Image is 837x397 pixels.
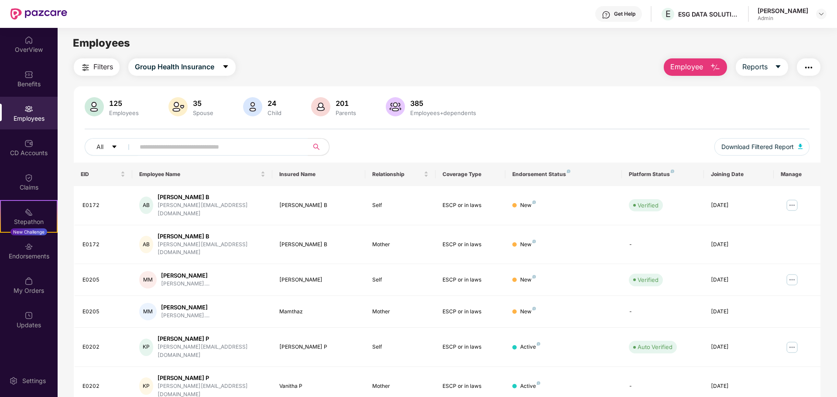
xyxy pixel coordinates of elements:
div: Platform Status [629,171,696,178]
div: [PERSON_NAME] P [158,374,265,382]
div: Verified [638,201,659,210]
div: Active [520,382,540,390]
div: ESG DATA SOLUTIONS PRIVATE LIMITED [678,10,739,18]
div: Employees [107,109,141,116]
button: search [308,138,329,156]
th: Relationship [365,163,435,186]
div: New Challenge [10,228,47,235]
div: [PERSON_NAME] [279,276,359,284]
img: svg+xml;base64,PHN2ZyBpZD0iQ2xhaW0iIHhtbG5zPSJodHRwOi8vd3d3LnczLm9yZy8yMDAwL3N2ZyIgd2lkdGg9IjIwIi... [24,173,33,182]
div: [DATE] [711,343,767,351]
img: svg+xml;base64,PHN2ZyBpZD0iRW5kb3JzZW1lbnRzIiB4bWxucz0iaHR0cDovL3d3dy53My5vcmcvMjAwMC9zdmciIHdpZH... [24,242,33,251]
div: [PERSON_NAME].... [161,312,209,320]
th: Joining Date [704,163,774,186]
button: Group Health Insurancecaret-down [128,58,236,76]
th: Coverage Type [436,163,505,186]
img: svg+xml;base64,PHN2ZyBpZD0iRW1wbG95ZWVzIiB4bWxucz0iaHR0cDovL3d3dy53My5vcmcvMjAwMC9zdmciIHdpZHRoPS... [24,105,33,113]
img: svg+xml;base64,PHN2ZyB4bWxucz0iaHR0cDovL3d3dy53My5vcmcvMjAwMC9zdmciIHdpZHRoPSIyNCIgaGVpZ2h0PSIyNC... [80,62,91,73]
div: [PERSON_NAME] [161,271,209,280]
div: [DATE] [711,241,767,249]
img: svg+xml;base64,PHN2ZyB4bWxucz0iaHR0cDovL3d3dy53My5vcmcvMjAwMC9zdmciIHhtbG5zOnhsaW5rPSJodHRwOi8vd3... [168,97,188,116]
img: manageButton [785,340,799,354]
span: EID [81,171,119,178]
div: ESCP or in laws [443,308,498,316]
div: Endorsement Status [512,171,615,178]
div: Self [372,201,428,210]
div: 125 [107,99,141,108]
th: Insured Name [272,163,366,186]
span: Reports [742,61,768,72]
div: [PERSON_NAME][EMAIL_ADDRESS][DOMAIN_NAME] [158,201,265,218]
div: KP [139,339,153,356]
img: svg+xml;base64,PHN2ZyB4bWxucz0iaHR0cDovL3d3dy53My5vcmcvMjAwMC9zdmciIHhtbG5zOnhsaW5rPSJodHRwOi8vd3... [243,97,262,116]
div: 35 [191,99,215,108]
div: ESCP or in laws [443,343,498,351]
div: [PERSON_NAME].... [161,280,209,288]
div: ESCP or in laws [443,276,498,284]
td: - [622,296,703,328]
img: svg+xml;base64,PHN2ZyB4bWxucz0iaHR0cDovL3d3dy53My5vcmcvMjAwMC9zdmciIHhtbG5zOnhsaW5rPSJodHRwOi8vd3... [386,97,405,116]
div: Mother [372,308,428,316]
div: Self [372,276,428,284]
div: MM [139,271,157,288]
td: - [622,225,703,265]
div: Mamthaz [279,308,359,316]
img: svg+xml;base64,PHN2ZyB4bWxucz0iaHR0cDovL3d3dy53My5vcmcvMjAwMC9zdmciIHdpZHRoPSI4IiBoZWlnaHQ9IjgiIH... [532,307,536,310]
button: Allcaret-down [85,138,138,156]
img: svg+xml;base64,PHN2ZyBpZD0iU2V0dGluZy0yMHgyMCIgeG1sbnM9Imh0dHA6Ly93d3cudzMub3JnLzIwMDAvc3ZnIiB3aW... [9,377,18,385]
button: Filters [74,58,120,76]
button: Reportscaret-down [736,58,788,76]
span: E [665,9,671,19]
div: Self [372,343,428,351]
span: All [96,142,103,152]
img: svg+xml;base64,PHN2ZyB4bWxucz0iaHR0cDovL3d3dy53My5vcmcvMjAwMC9zdmciIHhtbG5zOnhsaW5rPSJodHRwOi8vd3... [710,62,720,73]
div: E0202 [82,382,125,390]
img: svg+xml;base64,PHN2ZyBpZD0iSGVscC0zMngzMiIgeG1sbnM9Imh0dHA6Ly93d3cudzMub3JnLzIwMDAvc3ZnIiB3aWR0aD... [602,10,611,19]
div: [PERSON_NAME] [161,303,209,312]
img: svg+xml;base64,PHN2ZyB4bWxucz0iaHR0cDovL3d3dy53My5vcmcvMjAwMC9zdmciIHdpZHRoPSI4IiBoZWlnaHQ9IjgiIH... [567,170,570,173]
div: Parents [334,109,358,116]
div: [PERSON_NAME] B [158,232,265,241]
div: [DATE] [711,201,767,210]
div: [DATE] [711,308,767,316]
div: [PERSON_NAME] B [279,201,359,210]
div: Settings [20,377,48,385]
img: New Pazcare Logo [10,8,67,20]
div: [PERSON_NAME] [758,7,808,15]
img: svg+xml;base64,PHN2ZyB4bWxucz0iaHR0cDovL3d3dy53My5vcmcvMjAwMC9zdmciIHdpZHRoPSIyMSIgaGVpZ2h0PSIyMC... [24,208,33,217]
img: svg+xml;base64,PHN2ZyBpZD0iQmVuZWZpdHMiIHhtbG5zPSJodHRwOi8vd3d3LnczLm9yZy8yMDAwL3N2ZyIgd2lkdGg9Ij... [24,70,33,79]
img: svg+xml;base64,PHN2ZyB4bWxucz0iaHR0cDovL3d3dy53My5vcmcvMjAwMC9zdmciIHdpZHRoPSI4IiBoZWlnaHQ9IjgiIH... [532,200,536,204]
img: svg+xml;base64,PHN2ZyBpZD0iVXBkYXRlZCIgeG1sbnM9Imh0dHA6Ly93d3cudzMub3JnLzIwMDAvc3ZnIiB3aWR0aD0iMj... [24,311,33,320]
div: New [520,201,536,210]
img: manageButton [785,198,799,212]
div: AB [139,236,153,253]
div: [PERSON_NAME][EMAIL_ADDRESS][DOMAIN_NAME] [158,343,265,360]
div: Mother [372,241,428,249]
img: svg+xml;base64,PHN2ZyBpZD0iQ0RfQWNjb3VudHMiIGRhdGEtbmFtZT0iQ0QgQWNjb3VudHMiIHhtbG5zPSJodHRwOi8vd3... [24,139,33,148]
div: [PERSON_NAME] B [158,193,265,201]
span: caret-down [111,144,117,151]
div: Employees+dependents [408,109,478,116]
div: Child [266,109,283,116]
div: E0172 [82,201,125,210]
div: KP [139,377,153,395]
th: Employee Name [132,163,272,186]
div: [PERSON_NAME][EMAIL_ADDRESS][DOMAIN_NAME] [158,241,265,257]
div: E0205 [82,308,125,316]
div: Admin [758,15,808,22]
div: 24 [266,99,283,108]
div: ESCP or in laws [443,382,498,390]
img: svg+xml;base64,PHN2ZyBpZD0iSG9tZSIgeG1sbnM9Imh0dHA6Ly93d3cudzMub3JnLzIwMDAvc3ZnIiB3aWR0aD0iMjAiIG... [24,36,33,44]
div: [PERSON_NAME] P [158,335,265,343]
div: [DATE] [711,276,767,284]
div: Get Help [614,10,635,17]
img: manageButton [785,273,799,287]
div: 201 [334,99,358,108]
span: Filters [93,61,113,72]
div: Active [520,343,540,351]
div: E0202 [82,343,125,351]
span: caret-down [775,63,782,71]
img: svg+xml;base64,PHN2ZyB4bWxucz0iaHR0cDovL3d3dy53My5vcmcvMjAwMC9zdmciIHhtbG5zOnhsaW5rPSJodHRwOi8vd3... [311,97,330,116]
span: Employee [670,61,703,72]
img: svg+xml;base64,PHN2ZyB4bWxucz0iaHR0cDovL3d3dy53My5vcmcvMjAwMC9zdmciIHdpZHRoPSI4IiBoZWlnaHQ9IjgiIH... [537,381,540,385]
